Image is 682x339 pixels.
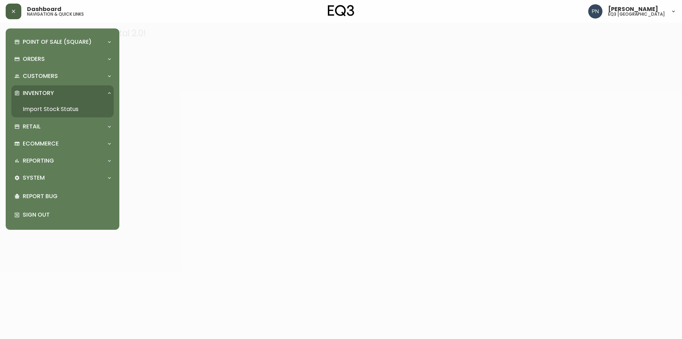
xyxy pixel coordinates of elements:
[11,170,114,186] div: System
[23,89,54,97] p: Inventory
[23,157,54,165] p: Reporting
[23,211,111,219] p: Sign Out
[23,192,111,200] p: Report Bug
[23,55,45,63] p: Orders
[11,34,114,50] div: Point of Sale (Square)
[23,38,92,46] p: Point of Sale (Square)
[11,68,114,84] div: Customers
[23,123,40,131] p: Retail
[11,206,114,224] div: Sign Out
[23,140,59,148] p: Ecommerce
[11,153,114,169] div: Reporting
[11,187,114,206] div: Report Bug
[23,72,58,80] p: Customers
[608,6,658,12] span: [PERSON_NAME]
[588,4,602,18] img: 496f1288aca128e282dab2021d4f4334
[11,51,114,67] div: Orders
[27,12,84,16] h5: navigation & quick links
[11,101,114,117] a: Import Stock Status
[608,12,665,16] h5: eq3 [GEOGRAPHIC_DATA]
[328,5,354,16] img: logo
[27,6,61,12] span: Dashboard
[11,136,114,152] div: Ecommerce
[11,119,114,134] div: Retail
[11,85,114,101] div: Inventory
[23,174,45,182] p: System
